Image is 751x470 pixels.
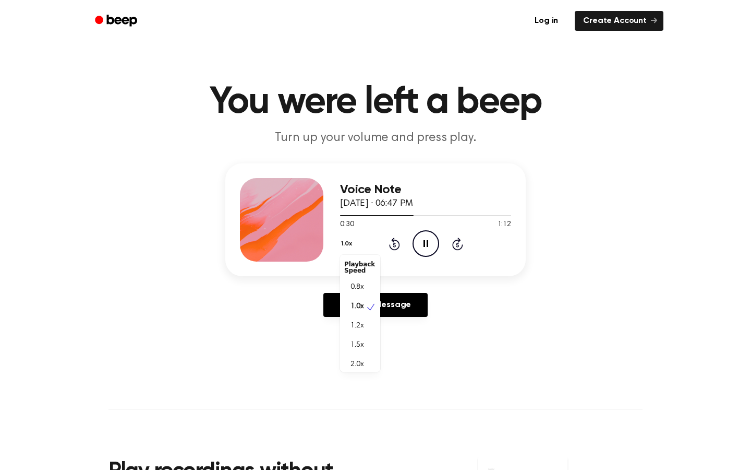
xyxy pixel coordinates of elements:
button: 1.0x [340,235,356,253]
span: 0.8x [350,282,364,293]
div: 1.0x [340,255,380,372]
span: 1.0x [350,301,364,312]
span: 1.5x [350,340,364,351]
span: 2.0x [350,359,364,370]
span: 1.2x [350,321,364,332]
div: Playback Speed [340,257,380,278]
